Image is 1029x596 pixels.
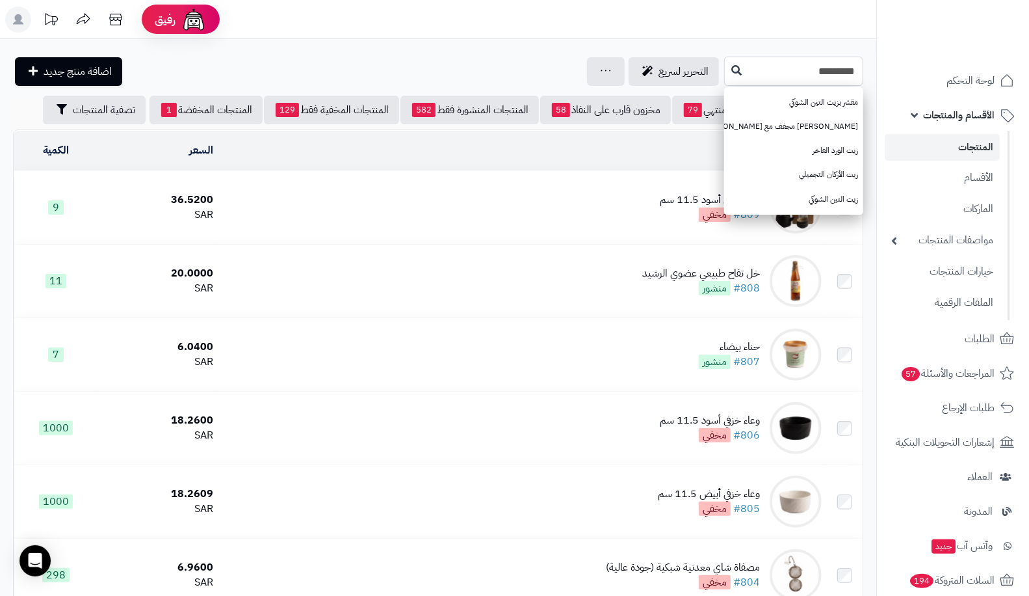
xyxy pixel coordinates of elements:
span: مخفي [699,502,731,516]
span: جديد [931,539,956,554]
a: الأقسام [885,164,1000,192]
div: وعاء خزفي أبيض 11.5 سم [658,487,760,502]
a: لوحة التحكم [885,65,1021,96]
span: 9 [48,200,64,215]
span: التحرير لسريع [658,64,709,79]
div: SAR [103,281,213,296]
a: الكمية [43,142,69,158]
span: المراجعات والأسئلة [900,364,995,383]
a: مقشر بزيت التين الشوكي [724,90,863,115]
span: 194 [909,573,934,588]
span: الأقسام والمنتجات [923,106,995,124]
span: وآتس آب [930,537,993,555]
a: الطلبات [885,323,1021,355]
span: منشور [699,355,731,369]
div: وعاء خزفي أسود 11.5 سم [660,413,760,428]
span: 1 [161,103,177,117]
img: وعاء خزفي أسود 11.5 سم [770,402,822,454]
div: SAR [103,502,213,517]
a: طلبات الإرجاع [885,392,1021,424]
span: 79 [684,103,702,117]
a: السلات المتروكة194 [885,565,1021,596]
button: تصفية المنتجات [43,96,146,124]
span: 582 [412,103,436,117]
span: السلات المتروكة [909,571,995,589]
a: المراجعات والأسئلة57 [885,358,1021,389]
a: مخزون منتهي79 [672,96,767,124]
a: المنتجات المخفضة1 [150,96,263,124]
a: وآتس آبجديد [885,530,1021,562]
a: زيت الورد الفاخر [724,139,863,163]
a: #808 [733,280,760,296]
div: 18.2600 [103,413,213,428]
a: اضافة منتج جديد [15,57,122,86]
div: 6.0400 [103,340,213,355]
span: رفيق [155,12,176,27]
img: logo-2.png [941,27,1017,54]
span: 1000 [39,421,73,435]
a: المنتجات المخفية فقط129 [264,96,399,124]
a: #806 [733,427,760,443]
a: الماركات [885,195,1000,223]
img: حناء بيضاء [770,329,822,381]
span: تصفية المنتجات [73,102,135,118]
span: الطلبات [965,330,995,348]
span: المدونة [964,502,993,521]
div: Open Intercom Messenger [20,545,51,576]
span: مخفي [699,428,731,442]
span: 1000 [39,494,73,509]
a: مواصفات المنتجات [885,226,1000,254]
a: تحديثات المنصة [34,7,67,36]
span: مخفي [699,208,731,222]
a: السعر [189,142,213,158]
div: SAR [103,208,213,223]
a: مخزون قارب على النفاذ58 [540,96,671,124]
div: حناء بيضاء [699,340,760,355]
span: منشور [699,281,731,295]
a: #809 [733,207,760,223]
div: SAR [103,355,213,370]
a: خيارات المنتجات [885,258,1000,286]
img: وعاء خزفي أبيض 11.5 سم [770,476,822,528]
span: إشعارات التحويلات البنكية [896,433,995,452]
a: الملفات الرقمية [885,289,1000,317]
a: المنتجات المنشورة فقط582 [400,96,539,124]
a: المدونة [885,496,1021,527]
a: زيت الأركان التجميلي [724,163,863,187]
a: [PERSON_NAME] مجفف مع [PERSON_NAME] العضوي [724,115,863,139]
img: خل تفاح طبيعي عضوي الرشيد [770,255,822,307]
div: 20.0000 [103,266,213,281]
div: خل تفاح طبيعي عضوي الرشيد [642,266,760,281]
span: 58 [552,103,570,117]
div: 36.5200 [103,193,213,208]
a: المنتجات [885,134,1000,161]
div: وعاء خزفي أسود 11.5 سم [660,193,760,208]
span: العملاء [967,468,993,486]
div: مصفاة شاي معدنية شبكية (جودة عالية) [606,560,760,575]
a: #805 [733,501,760,517]
a: #807 [733,354,760,370]
a: العملاء [885,461,1021,493]
div: 6.9600 [103,560,213,575]
span: اضافة منتج جديد [44,64,112,79]
a: زيت التين الشوكي [724,187,863,211]
img: ai-face.png [181,7,207,33]
div: SAR [103,575,213,590]
div: SAR [103,428,213,443]
a: التحرير لسريع [629,57,719,86]
span: 298 [42,568,70,582]
a: إشعارات التحويلات البنكية [885,427,1021,458]
span: 57 [901,366,920,381]
span: 11 [46,274,66,288]
a: #804 [733,575,760,590]
span: 129 [276,103,299,117]
div: 18.2609 [103,487,213,502]
span: طلبات الإرجاع [942,399,995,417]
span: مخفي [699,575,731,589]
span: لوحة التحكم [946,72,995,90]
span: 7 [48,347,64,362]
